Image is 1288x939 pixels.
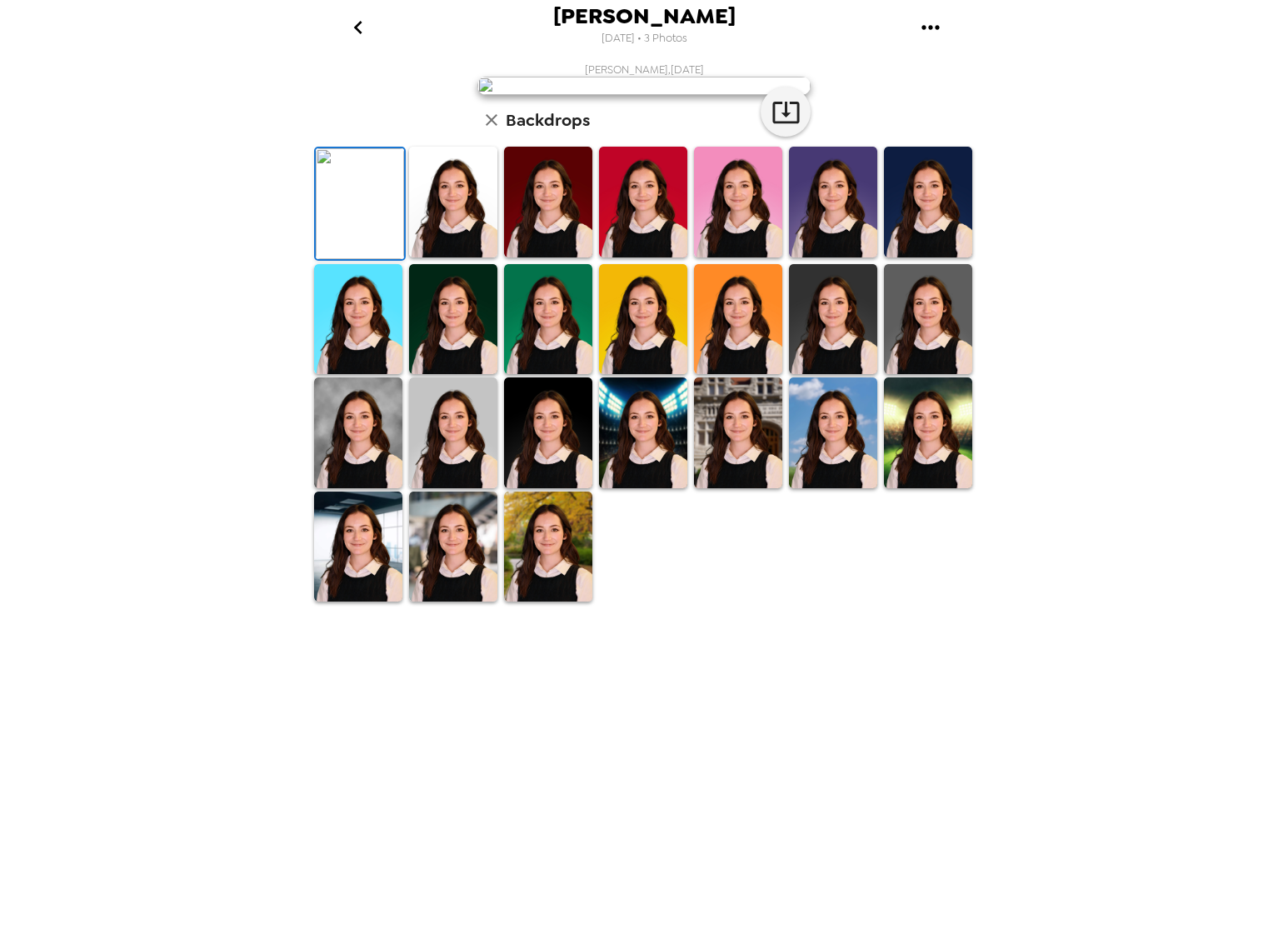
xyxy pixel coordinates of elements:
span: [PERSON_NAME] [553,5,736,27]
img: Original [316,148,404,259]
span: [DATE] • 3 Photos [602,27,687,50]
img: user [477,77,811,95]
span: [PERSON_NAME] , [DATE] [585,62,704,77]
h6: Backdrops [506,107,590,133]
